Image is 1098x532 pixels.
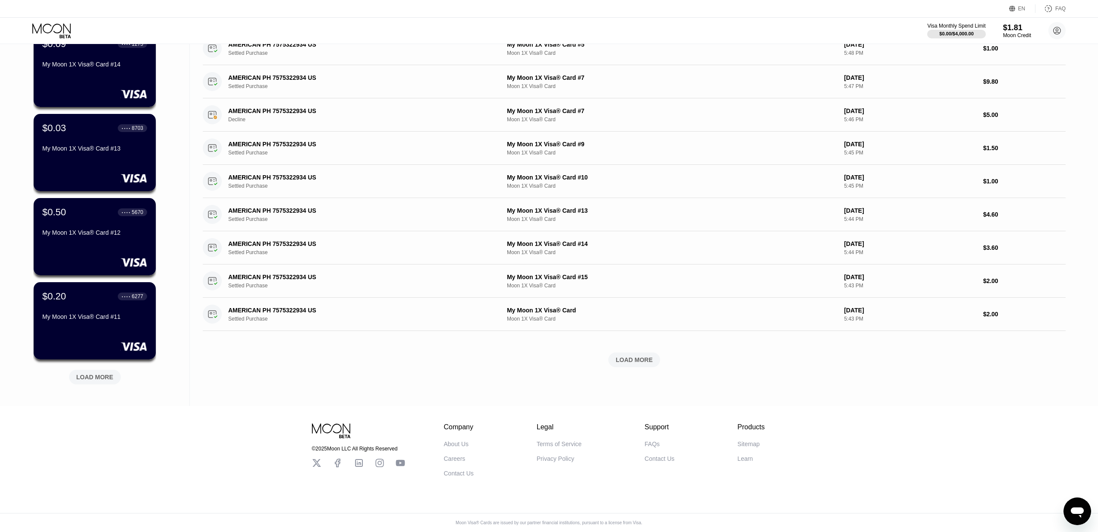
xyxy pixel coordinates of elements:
div: AMERICAN PH 7575322934 US [228,307,477,314]
div: $2.00 [983,277,1066,284]
div: 5:45 PM [844,150,976,156]
div: 6277 [132,293,143,299]
div: Moon 1X Visa® Card [507,50,837,56]
div: 8703 [132,125,143,131]
div: AMERICAN PH 7575322934 US [228,240,477,247]
div: Settled Purchase [228,183,496,189]
div: My Moon 1X Visa® Card #7 [507,74,837,81]
div: ● ● ● ● [122,127,130,129]
div: $1.50 [983,145,1066,151]
div: AMERICAN PH 7575322934 US [228,207,477,214]
div: My Moon 1X Visa® Card [507,307,837,314]
div: Moon 1X Visa® Card [507,183,837,189]
div: My Moon 1X Visa® Card #13 [42,145,147,152]
div: AMERICAN PH 7575322934 USSettled PurchaseMy Moon 1X Visa® Card #14Moon 1X Visa® Card[DATE]5:44 PM... [203,231,1066,264]
div: $0.03● ● ● ●8703My Moon 1X Visa® Card #13 [34,114,156,191]
div: 5:46 PM [844,116,976,123]
div: Settled Purchase [228,316,496,322]
div: LOAD MORE [203,353,1066,367]
div: Sitemap [737,441,759,447]
div: Moon Visa® Cards are issued by our partner financial institutions, pursuant to a license from Visa. [449,520,649,525]
div: 5:43 PM [844,283,976,289]
div: Terms of Service [537,441,582,447]
div: Moon 1X Visa® Card [507,316,837,322]
div: FAQs [645,441,660,447]
div: My Moon 1X Visa® Card #14 [507,240,837,247]
div: AMERICAN PH 7575322934 USSettled PurchaseMy Moon 1X Visa® Card #7Moon 1X Visa® Card[DATE]5:47 PM$... [203,65,1066,98]
div: My Moon 1X Visa® Card #7 [507,107,837,114]
div: Careers [444,455,466,462]
div: [DATE] [844,274,976,280]
div: Settled Purchase [228,83,496,89]
div: Learn [737,455,753,462]
div: ● ● ● ● [122,211,130,214]
div: My Moon 1X Visa® Card #12 [42,229,147,236]
div: AMERICAN PH 7575322934 USDeclineMy Moon 1X Visa® Card #7Moon 1X Visa® Card[DATE]5:46 PM$5.00 [203,98,1066,132]
div: [DATE] [844,141,976,148]
div: Moon 1X Visa® Card [507,216,837,222]
div: $1.81 [1003,23,1031,32]
div: Moon 1X Visa® Card [507,283,837,289]
div: AMERICAN PH 7575322934 USSettled PurchaseMy Moon 1X Visa® Card #10Moon 1X Visa® Card[DATE]5:45 PM... [203,165,1066,198]
div: Privacy Policy [537,455,574,462]
div: $9.80 [983,78,1066,85]
div: 5:45 PM [844,183,976,189]
div: AMERICAN PH 7575322934 USSettled PurchaseMy Moon 1X Visa® Card #15Moon 1X Visa® Card[DATE]5:43 PM... [203,264,1066,298]
div: $2.00 [983,311,1066,318]
div: Legal [537,423,582,431]
div: Settled Purchase [228,216,496,222]
div: Visa Monthly Spend Limit [927,23,985,29]
div: AMERICAN PH 7575322934 USSettled PurchaseMy Moon 1X Visa® Card #9Moon 1X Visa® Card[DATE]5:45 PM$... [203,132,1066,165]
div: 5670 [132,209,143,215]
div: AMERICAN PH 7575322934 USSettled PurchaseMy Moon 1X Visa® Card #13Moon 1X Visa® Card[DATE]5:44 PM... [203,198,1066,231]
div: LOAD MORE [616,356,653,364]
div: [DATE] [844,107,976,114]
div: Moon 1X Visa® Card [507,150,837,156]
div: Settled Purchase [228,249,496,255]
div: [DATE] [844,207,976,214]
iframe: Button to launch messaging window [1063,497,1091,525]
div: $1.81Moon Credit [1003,23,1031,38]
div: Contact Us [444,470,474,477]
div: Decline [228,116,496,123]
div: My Moon 1X Visa® Card #9 [507,141,837,148]
div: AMERICAN PH 7575322934 US [228,74,477,81]
div: [DATE] [844,307,976,314]
div: AMERICAN PH 7575322934 US [228,274,477,280]
div: 5:48 PM [844,50,976,56]
div: $5.00 [983,111,1066,118]
div: [DATE] [844,174,976,181]
div: My Moon 1X Visa® Card #13 [507,207,837,214]
div: 1275 [132,41,143,47]
div: ● ● ● ● [122,295,130,298]
div: Contact Us [645,455,674,462]
div: About Us [444,441,469,447]
div: $4.60 [983,211,1066,218]
div: My Moon 1X Visa® Card #10 [507,174,837,181]
div: AMERICAN PH 7575322934 US [228,174,477,181]
div: Moon Credit [1003,32,1031,38]
div: $1.00 [983,178,1066,185]
div: Moon 1X Visa® Card [507,116,837,123]
div: $1.00 [983,45,1066,52]
div: EN [1009,4,1035,13]
div: 5:44 PM [844,249,976,255]
div: My Moon 1X Visa® Card #14 [42,61,147,68]
div: ● ● ● ● [122,43,130,45]
div: $0.09 [42,38,66,50]
div: $0.09● ● ● ●1275My Moon 1X Visa® Card #14 [34,30,156,107]
div: $3.60 [983,244,1066,251]
div: Support [645,423,674,431]
div: Settled Purchase [228,150,496,156]
div: $0.00 / $4,000.00 [939,31,974,36]
div: $0.50 [42,207,66,218]
div: My Moon 1X Visa® Card #15 [507,274,837,280]
div: FAQ [1035,4,1066,13]
div: © 2025 Moon LLC All Rights Reserved [312,446,405,452]
div: $0.20● ● ● ●6277My Moon 1X Visa® Card #11 [34,282,156,359]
